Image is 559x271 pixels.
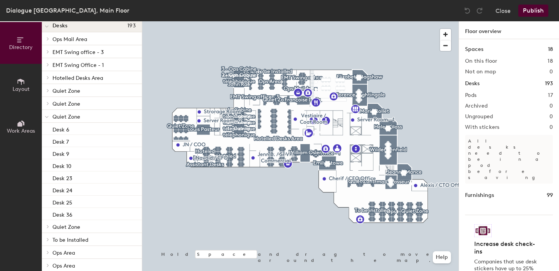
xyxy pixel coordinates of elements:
[52,124,69,133] p: Desk 6
[52,36,87,43] span: Ops Mail Area
[52,209,72,218] p: Desk 36
[52,161,71,170] p: Desk 10
[52,185,72,194] p: Desk 24
[474,240,539,255] h4: Increase desk check-ins
[6,6,129,15] div: Dialogue [GEOGRAPHIC_DATA], Main Floor
[548,92,553,98] h2: 17
[465,69,496,75] h2: Not on map
[465,191,494,200] h1: Furnishings
[52,23,67,29] span: Desks
[465,45,483,54] h1: Spaces
[476,7,483,14] img: Redo
[549,124,553,130] h2: 0
[465,58,497,64] h2: On this floor
[545,79,553,88] h1: 193
[549,114,553,120] h2: 0
[13,86,30,92] span: Layout
[52,263,75,269] span: Ops Area
[52,237,88,243] span: To be Installed
[548,45,553,54] h1: 18
[52,101,80,107] span: Quiet Zone
[52,224,80,230] span: Quiet Zone
[52,88,80,94] span: Quiet Zone
[548,58,553,64] h2: 18
[495,5,511,17] button: Close
[459,21,559,39] h1: Floor overview
[52,114,80,120] span: Quiet Zone
[52,49,104,55] span: EMT Swing office - 3
[52,62,104,68] span: EMT Swing Office - 1
[465,103,488,109] h2: Archived
[465,135,553,184] p: All desks need to be in a pod before saving
[547,191,553,200] h1: 99
[433,251,451,263] button: Help
[9,44,33,51] span: Directory
[518,5,548,17] button: Publish
[52,197,72,206] p: Desk 25
[465,124,500,130] h2: With stickers
[549,103,553,109] h2: 0
[464,7,471,14] img: Undo
[465,114,493,120] h2: Ungrouped
[465,79,480,88] h1: Desks
[52,173,72,182] p: Desk 23
[52,136,69,145] p: Desk 7
[549,69,553,75] h2: 0
[465,92,476,98] h2: Pods
[7,128,35,134] span: Work Areas
[52,250,75,256] span: Ops Area
[127,23,136,29] span: 193
[52,75,103,81] span: Hotelled Desks Area
[474,224,492,237] img: Sticker logo
[52,149,69,157] p: Desk 9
